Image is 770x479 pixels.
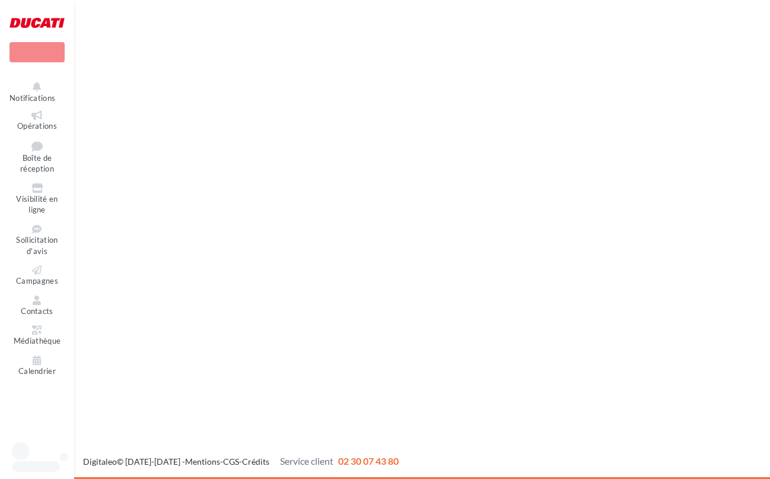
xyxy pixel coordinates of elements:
span: Visibilité en ligne [16,194,58,215]
a: Médiathèque [9,323,65,348]
span: Sollicitation d'avis [16,235,58,256]
div: Nouvelle campagne [9,42,65,62]
a: Contacts [9,293,65,319]
span: Opérations [17,121,57,131]
span: © [DATE]-[DATE] - - - [83,456,399,467]
span: Calendrier [18,366,56,376]
a: Crédits [242,456,269,467]
span: Campagnes [16,276,58,286]
a: Mentions [185,456,220,467]
span: Médiathèque [14,336,61,345]
span: Contacts [21,306,53,316]
a: Opérations [9,108,65,134]
a: Visibilité en ligne [9,181,65,217]
a: Sollicitation d'avis [9,222,65,258]
a: Calendrier [9,353,65,379]
a: CGS [223,456,239,467]
span: Boîte de réception [20,153,54,174]
a: Boîte de réception [9,138,65,176]
span: Service client [280,455,333,467]
a: Campagnes [9,263,65,288]
span: 02 30 07 43 80 [338,455,399,467]
a: Digitaleo [83,456,117,467]
span: Notifications [9,93,55,103]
